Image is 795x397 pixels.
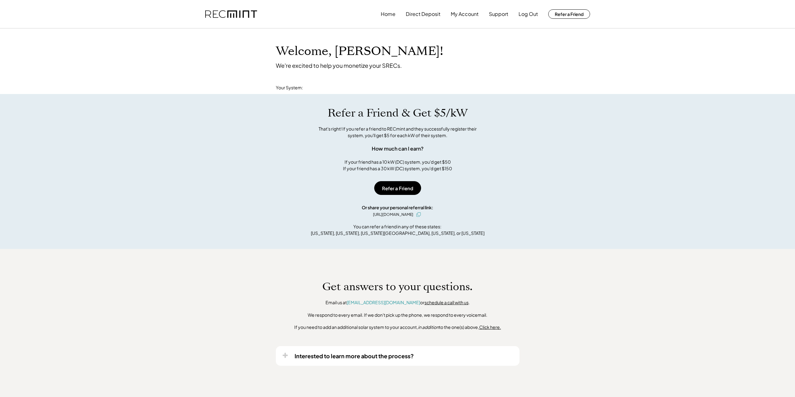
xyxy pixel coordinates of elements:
[418,324,439,330] em: in addition
[374,181,421,195] button: Refer a Friend
[294,324,501,330] div: If you need to add an additional solar system to your account, to the one(s) above,
[347,300,420,305] a: [EMAIL_ADDRESS][DOMAIN_NAME]
[373,212,413,217] div: [URL][DOMAIN_NAME]
[451,8,479,20] button: My Account
[308,312,487,318] div: We respond to every email. If we don't pick up the phone, we respond to every voicemail.
[519,8,538,20] button: Log Out
[322,280,473,293] h1: Get answers to your questions.
[295,352,414,360] div: Interested to learn more about the process?
[311,223,484,236] div: You can refer a friend in any of these states: [US_STATE], [US_STATE], [US_STATE][GEOGRAPHIC_DATA...
[276,62,402,69] div: We're excited to help you monetize your SRECs.
[415,211,422,218] button: click to copy
[479,324,501,330] u: Click here.
[205,10,257,18] img: recmint-logotype%403x.png
[276,44,443,59] h1: Welcome, [PERSON_NAME]!
[372,145,424,152] div: How much can I earn?
[312,126,484,139] div: That's right! If you refer a friend to RECmint and they successfully register their system, you'l...
[328,107,468,120] h1: Refer a Friend & Get $5/kW
[325,300,470,306] div: Email us at or .
[489,8,508,20] button: Support
[425,300,469,305] a: schedule a call with us
[343,159,452,172] div: If your friend has a 10 kW (DC) system, you'd get $50 If your friend has a 30 kW (DC) system, you...
[381,8,395,20] button: Home
[362,204,433,211] div: Or share your personal referral link:
[406,8,440,20] button: Direct Deposit
[276,85,303,91] div: Your System:
[548,9,590,19] button: Refer a Friend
